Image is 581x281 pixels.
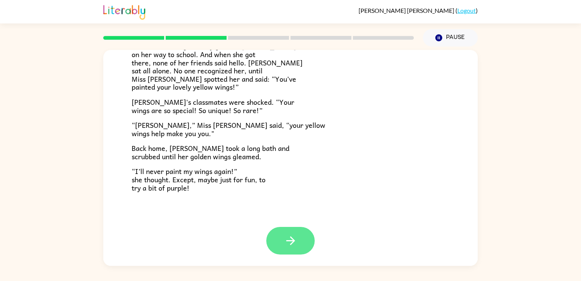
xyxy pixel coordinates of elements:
[103,3,145,20] img: Literably
[132,120,325,139] span: “[PERSON_NAME],” Miss [PERSON_NAME] said, “your yellow wings help make you you."
[359,7,478,14] div: ( )
[457,7,476,14] a: Logout
[132,96,294,116] span: [PERSON_NAME]'s classmates were shocked. “Your wings are so special! So unique! So rare!”
[359,7,455,14] span: [PERSON_NAME] [PERSON_NAME]
[132,40,303,92] span: The next morning, nobody greeted [PERSON_NAME] on her way to school. And when she got there, none...
[132,166,266,193] span: “I’ll never paint my wings again!” she thought. Except, maybe just for fun, to try a bit of purple!
[132,143,289,162] span: Back home, [PERSON_NAME] took a long bath and scrubbed until her golden wings gleamed.
[423,29,478,47] button: Pause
